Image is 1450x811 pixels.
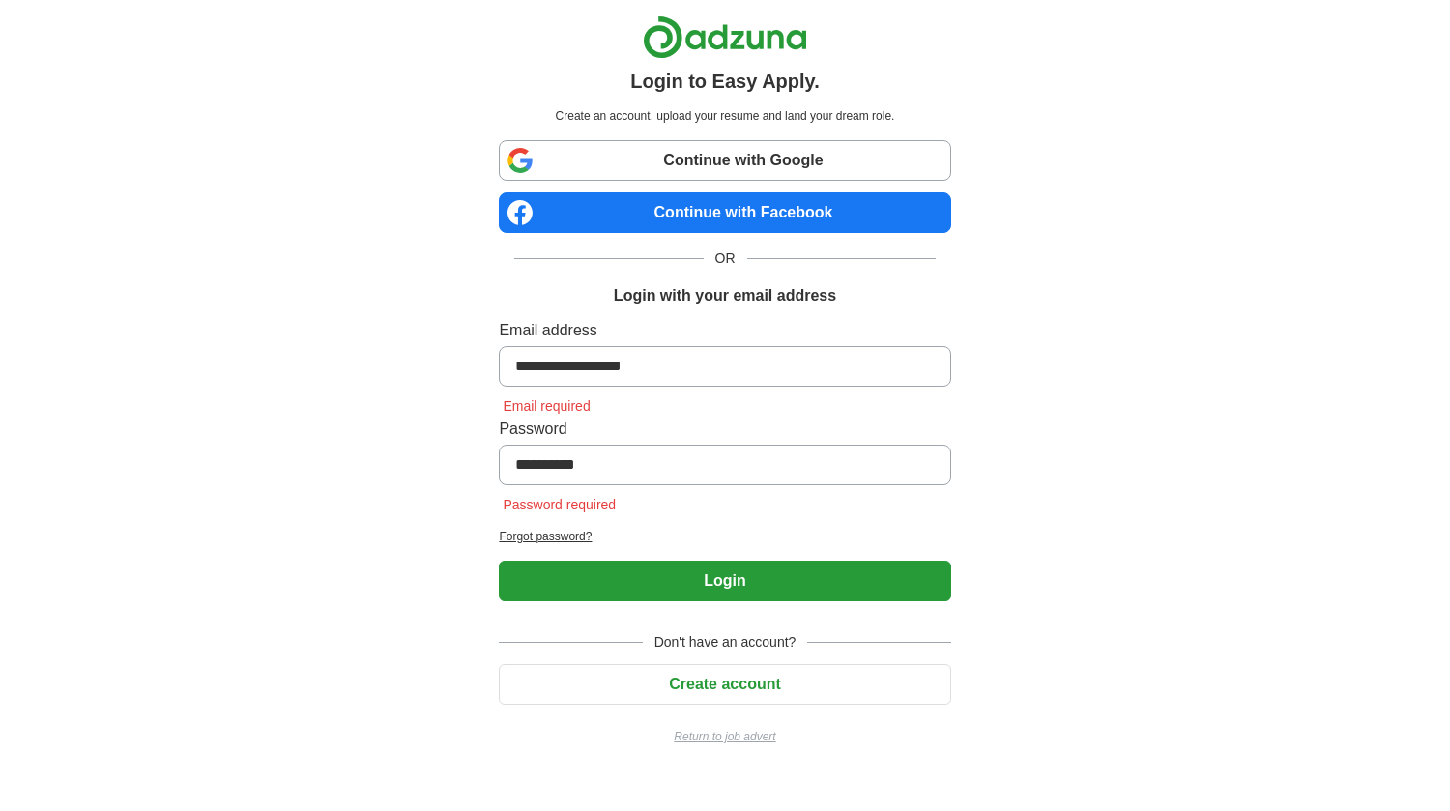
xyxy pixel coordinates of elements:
p: Create an account, upload your resume and land your dream role. [503,107,946,125]
a: Create account [499,676,950,692]
h1: Login with your email address [614,284,836,307]
a: Return to job advert [499,728,950,745]
a: Continue with Facebook [499,192,950,233]
button: Create account [499,664,950,705]
span: Email required [499,398,594,414]
img: Adzuna logo [643,15,807,59]
label: Password [499,418,950,441]
h1: Login to Easy Apply. [630,67,820,96]
span: Password required [499,497,620,512]
span: OR [704,248,747,269]
span: Don't have an account? [643,632,808,652]
label: Email address [499,319,950,342]
a: Forgot password? [499,528,950,545]
button: Login [499,561,950,601]
a: Continue with Google [499,140,950,181]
